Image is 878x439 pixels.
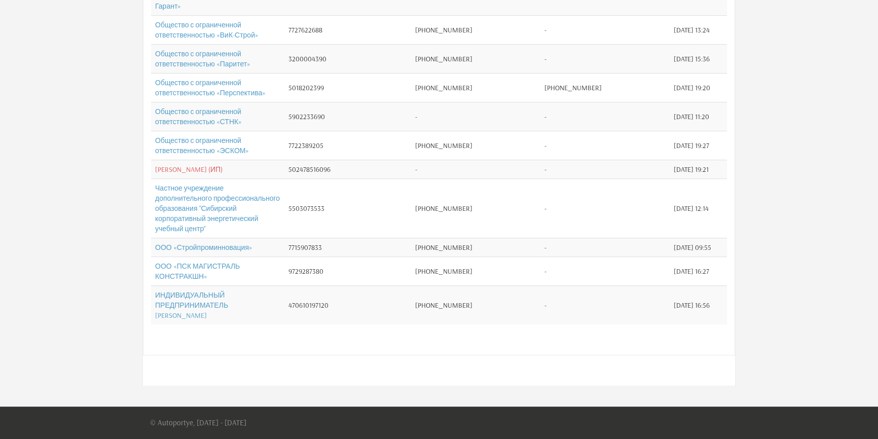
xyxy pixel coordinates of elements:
td: [DATE] 09:55 [670,238,719,257]
td: - [540,285,670,324]
a: Частное учреждение дополнительного профессионального образования "Сибирский корпоративный энергет... [155,184,280,233]
a: ООО «ПСК МАГИСТРАЛЬ КОНСТРАКШН» [155,262,240,281]
a: Общество с ограниченной ответственностью «СТНК» [155,107,242,126]
td: 7727622688 [284,15,411,44]
td: - [540,238,670,257]
td: [DATE] 12:14 [670,178,719,238]
td: [DATE] 19:21 [670,160,719,178]
a: [PERSON_NAME] (ИП) [155,165,223,174]
td: 5018202399 [284,73,411,102]
td: [DATE] 13:24 [670,15,719,44]
td: - [540,15,670,44]
td: 5503073533 [284,178,411,238]
td: - [540,102,670,131]
td: - [540,160,670,178]
td: 5902233690 [284,102,411,131]
a: Общество с ограниченной ответственностью «Паритет» [155,49,250,68]
td: [PHONE_NUMBER] [411,257,540,285]
td: 9729287380 [284,257,411,285]
td: 470610197120 [284,285,411,324]
td: [PHONE_NUMBER] [411,73,540,102]
td: [PHONE_NUMBER] [411,238,540,257]
td: [DATE] 19:20 [670,73,719,102]
td: - [411,160,540,178]
td: 502478516096 [284,160,411,178]
a: ООО «Стройпроминновация» [155,243,252,252]
td: 3200004390 [284,44,411,73]
a: Общество с ограниченной ответственностью «Перспектива» [155,78,266,97]
td: - [411,102,540,131]
td: [DATE] 19:27 [670,131,719,160]
td: [PHONE_NUMBER] [411,178,540,238]
a: Общество с ограниченной ответственностью «ЭСКОМ» [155,136,249,155]
td: [DATE] 16:27 [670,257,719,285]
td: - [540,178,670,238]
p: © Autoportye, [DATE] - [DATE] [150,407,246,439]
td: [DATE] 16:56 [670,285,719,324]
td: - [540,257,670,285]
td: [PHONE_NUMBER] [411,44,540,73]
td: - [540,131,670,160]
td: [DATE] 11:20 [670,102,719,131]
a: Общество с ограниченной ответственностью «ВиК-Строй» [155,20,259,40]
td: [DATE] 15:36 [670,44,719,73]
td: [PHONE_NUMBER] [540,73,670,102]
td: [PHONE_NUMBER] [411,15,540,44]
td: 7715907833 [284,238,411,257]
td: - [540,44,670,73]
td: [PHONE_NUMBER] [411,285,540,324]
td: [PHONE_NUMBER] [411,131,540,160]
td: 7722389205 [284,131,411,160]
a: ИНДИВИДУАЛЬНЫЙ ПРЕДПРИНИМАТЕЛЬ [PERSON_NAME] [155,290,228,320]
